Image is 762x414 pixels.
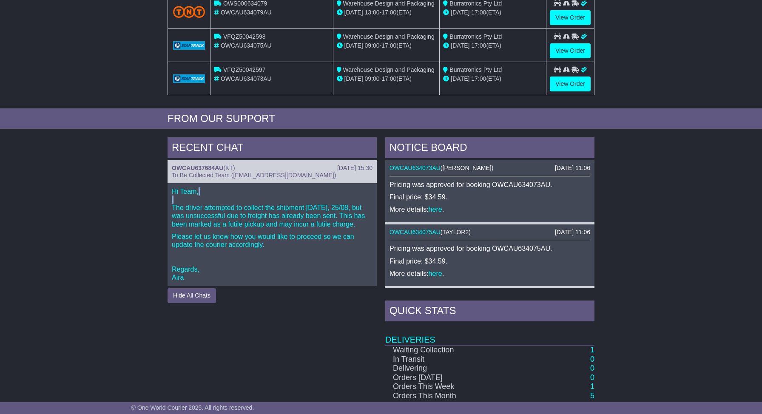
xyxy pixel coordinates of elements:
[590,346,594,354] a: 1
[429,206,442,213] a: here
[385,391,512,401] td: Orders This Month
[172,187,372,228] p: Hi Team, The driver attempted to collect the shipment [DATE], 25/08, but was unsuccessful due to ...
[172,172,336,179] span: To Be Collected Team ([EMAIL_ADDRESS][DOMAIN_NAME])
[451,42,469,49] span: [DATE]
[443,229,469,235] span: TAYLOR2
[451,75,469,82] span: [DATE]
[385,373,512,383] td: Orders [DATE]
[451,9,469,16] span: [DATE]
[385,401,512,410] td: Orders This Year
[344,9,363,16] span: [DATE]
[173,41,205,50] img: GetCarrierServiceLogo
[344,42,363,49] span: [DATE]
[449,33,502,40] span: Burratronics Pty Ltd
[337,8,436,17] div: - (ETA)
[385,323,594,345] td: Deliveries
[390,164,441,171] a: OWCAU634073AU
[390,193,590,201] p: Final price: $34.59.
[173,74,205,83] img: GetCarrierServiceLogo
[590,355,594,363] a: 0
[390,205,590,213] p: More details: .
[381,9,396,16] span: 17:00
[590,373,594,382] a: 0
[344,75,363,82] span: [DATE]
[223,33,266,40] span: VFQZ50042598
[385,355,512,364] td: In Transit
[443,8,543,17] div: (ETA)
[390,229,441,235] a: OWCAU634075AU
[172,164,372,172] div: ( )
[343,66,435,73] span: Warehouse Design and Packaging
[172,233,372,249] p: Please let us know how you would like to proceed so we can update the courier accordingly.
[443,41,543,50] div: (ETA)
[555,229,590,236] div: [DATE] 11:06
[590,382,594,391] a: 1
[172,265,372,281] p: Regards, Aira
[221,75,272,82] span: OWCAU634073AU
[590,364,594,372] a: 0
[221,9,272,16] span: OWCAU634079AU
[390,257,590,265] p: Final price: $34.59.
[555,164,590,172] div: [DATE] 11:06
[168,288,216,303] button: Hide All Chats
[385,137,594,160] div: NOTICE BOARD
[471,75,486,82] span: 17:00
[365,9,380,16] span: 13:00
[173,6,205,17] img: TNT_Domestic.png
[365,75,380,82] span: 09:00
[390,244,590,252] p: Pricing was approved for booking OWCAU634075AU.
[172,164,223,171] a: OWCAU637684AU
[337,74,436,83] div: - (ETA)
[550,77,591,91] a: View Order
[550,10,591,25] a: View Order
[168,113,594,125] div: FROM OUR SUPPORT
[449,66,502,73] span: Burratronics Pty Ltd
[381,42,396,49] span: 17:00
[131,404,254,411] span: © One World Courier 2025. All rights reserved.
[390,164,590,172] div: ( )
[225,164,233,171] span: KT
[443,74,543,83] div: (ETA)
[337,41,436,50] div: - (ETA)
[385,382,512,391] td: Orders This Week
[550,43,591,58] a: View Order
[390,181,590,189] p: Pricing was approved for booking OWCAU634073AU.
[381,75,396,82] span: 17:00
[343,33,435,40] span: Warehouse Design and Packaging
[365,42,380,49] span: 09:00
[586,401,594,409] a: 13
[385,345,512,355] td: Waiting Collection
[471,9,486,16] span: 17:00
[168,137,377,160] div: RECENT CHAT
[385,301,594,323] div: Quick Stats
[337,164,372,172] div: [DATE] 15:30
[221,42,272,49] span: OWCAU634075AU
[443,164,492,171] span: [PERSON_NAME]
[429,270,442,277] a: here
[223,66,266,73] span: VFQZ50042597
[385,364,512,373] td: Delivering
[590,391,594,400] a: 5
[390,229,590,236] div: ( )
[471,42,486,49] span: 17:00
[390,269,590,278] p: More details: .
